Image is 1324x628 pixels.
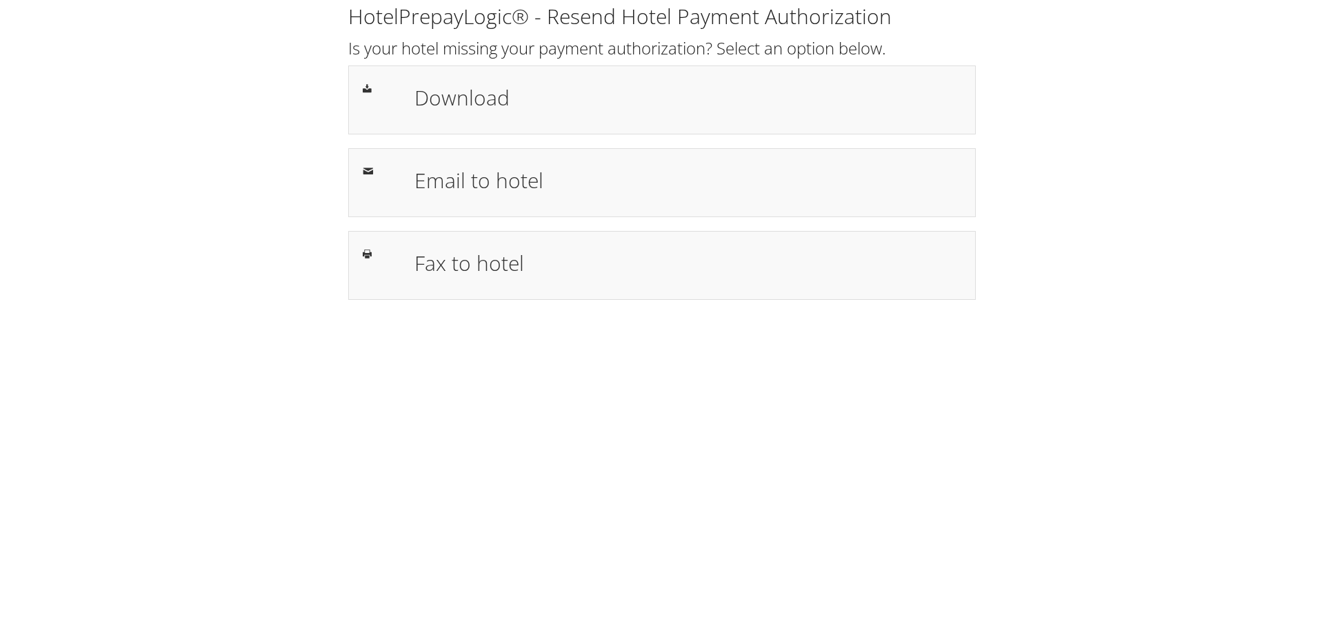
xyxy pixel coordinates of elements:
[348,2,976,31] h1: HotelPrepayLogic® - Resend Hotel Payment Authorization
[348,37,976,60] h2: Is your hotel missing your payment authorization? Select an option below.
[348,148,976,217] a: Email to hotel
[348,231,976,300] a: Fax to hotel
[414,165,961,196] h1: Email to hotel
[348,65,976,134] a: Download
[414,247,961,278] h1: Fax to hotel
[414,82,961,113] h1: Download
